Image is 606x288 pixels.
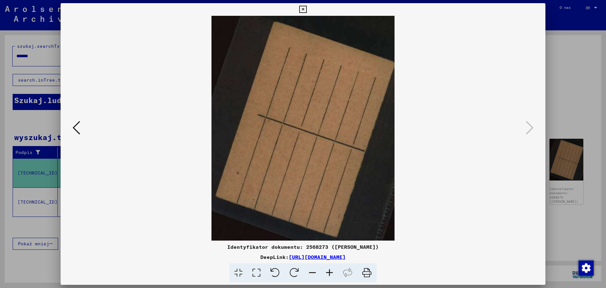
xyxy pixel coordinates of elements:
img: 002.jpg [211,16,395,241]
a: [URL][DOMAIN_NAME] [289,254,346,260]
img: Zmiana zgody [579,260,594,276]
font: DeepLink: [260,254,289,260]
div: Zmiana zgody [578,260,593,275]
font: Identyfikator dokumentu: 2568273 ([PERSON_NAME]) [227,244,379,250]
